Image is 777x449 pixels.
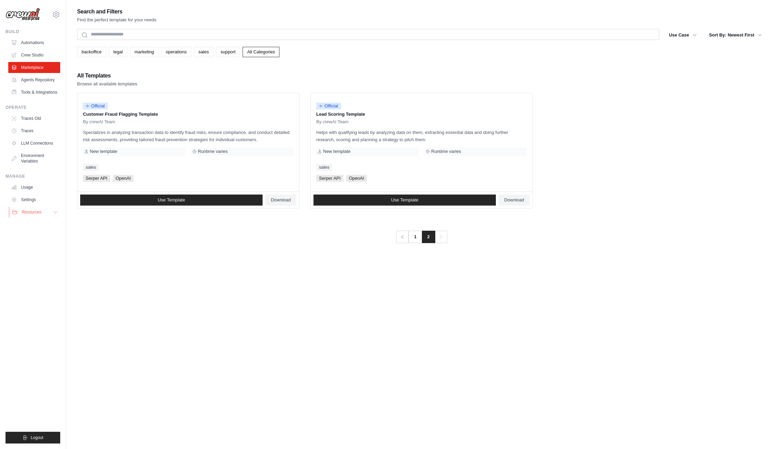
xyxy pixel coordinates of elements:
span: Logout [31,435,43,440]
a: marketing [130,47,159,57]
span: 2 [422,231,435,243]
a: Environment Variables [8,150,60,167]
h2: All Templates [77,71,137,81]
a: Usage [8,182,60,193]
a: Settings [8,194,60,205]
button: Sort By: Newest First [705,29,766,41]
nav: Pagination [396,231,447,243]
span: Runtime varies [431,149,461,154]
span: Runtime varies [198,149,228,154]
span: Serper API [316,175,343,182]
a: Traces [8,125,60,136]
div: Build [6,29,60,34]
a: Marketplace [8,62,60,73]
p: Customer Fraud Flagging Template [83,111,294,118]
span: Download [271,197,291,203]
span: Download [504,197,524,203]
span: Official [316,103,341,109]
h2: Search and Filters [77,7,157,17]
a: Agents Repository [8,74,60,85]
a: Tools & Integrations [8,87,60,98]
span: Resources [22,209,41,215]
span: OpenAI [346,175,367,182]
img: Logo [6,8,40,21]
span: Use Template [391,197,418,203]
a: legal [109,47,127,57]
p: Helps with qualifying leads by analyzing data on them, extracting essential data and doing furthe... [316,129,527,143]
a: Automations [8,37,60,48]
a: 1 [408,231,422,243]
span: Use Template [158,197,185,203]
a: Use Template [80,195,263,206]
button: Resources [9,207,61,218]
span: New template [90,149,117,154]
span: OpenAI [113,175,134,182]
span: By crewAI Team [316,119,349,125]
a: Download [499,195,530,206]
a: Traces Old [8,113,60,124]
a: support [216,47,240,57]
p: Find the perfect template for your needs [77,17,157,23]
a: Crew Studio [8,50,60,61]
a: Use Template [313,195,496,206]
p: Specializes in analyzing transaction data to identify fraud risks, ensure compliance, and conduct... [83,129,294,143]
span: New template [323,149,350,154]
a: backoffice [77,47,106,57]
a: sales [194,47,213,57]
span: Serper API [83,175,110,182]
a: Download [265,195,296,206]
span: Official [83,103,108,109]
a: operations [161,47,191,57]
span: By crewAI Team [83,119,115,125]
div: Manage [6,174,60,179]
a: sales [83,164,99,171]
button: Use Case [665,29,701,41]
a: All Categories [243,47,279,57]
button: Logout [6,432,60,443]
p: Lead Scoring Template [316,111,527,118]
a: LLM Connections [8,138,60,149]
p: Browse all available templates [77,81,137,87]
a: sales [316,164,332,171]
div: Operate [6,105,60,110]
